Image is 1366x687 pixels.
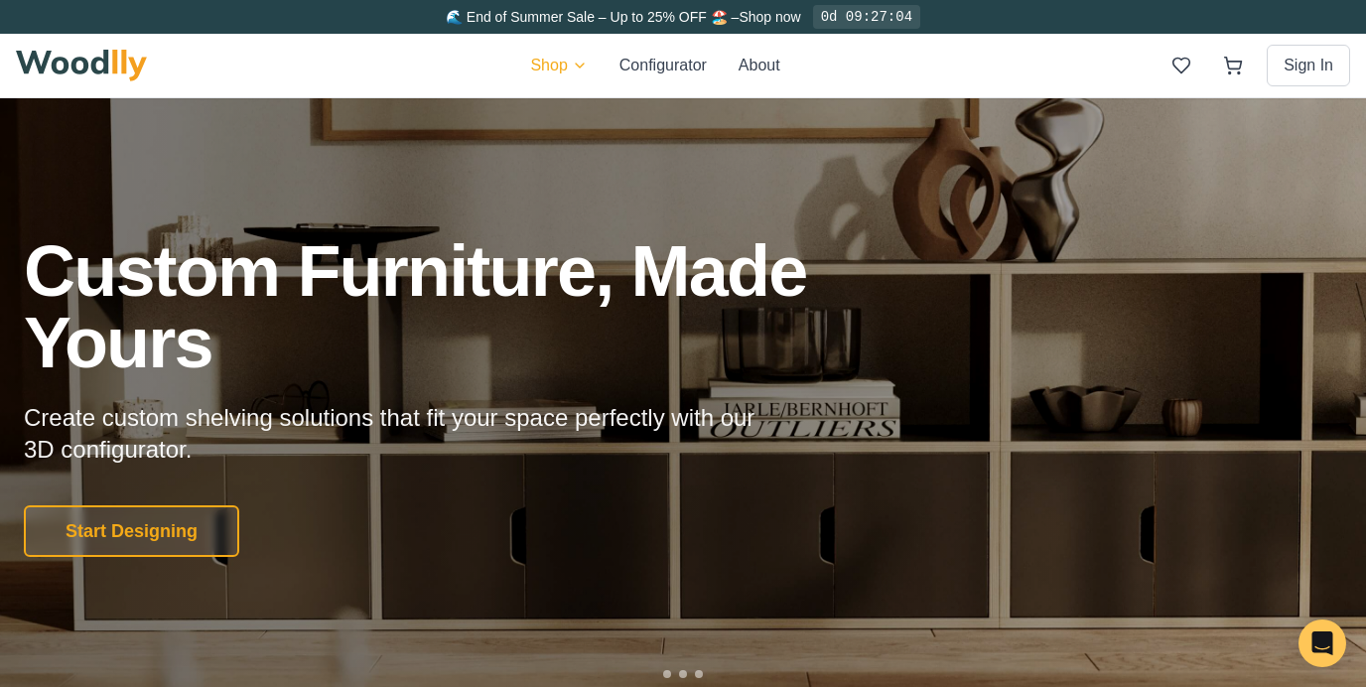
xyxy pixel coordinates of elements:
a: Shop now [739,9,800,25]
button: Shop [530,54,587,77]
button: About [739,54,780,77]
button: Sign In [1267,45,1350,86]
p: Create custom shelving solutions that fit your space perfectly with our 3D configurator. [24,402,786,466]
button: Start Designing [24,505,239,557]
h1: Custom Furniture, Made Yours [24,235,913,378]
div: 0d 09:27:04 [813,5,920,29]
span: 🌊 End of Summer Sale – Up to 25% OFF 🏖️ – [446,9,739,25]
button: Configurator [619,54,707,77]
img: Woodlly [16,50,147,81]
div: Open Intercom Messenger [1298,619,1346,667]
